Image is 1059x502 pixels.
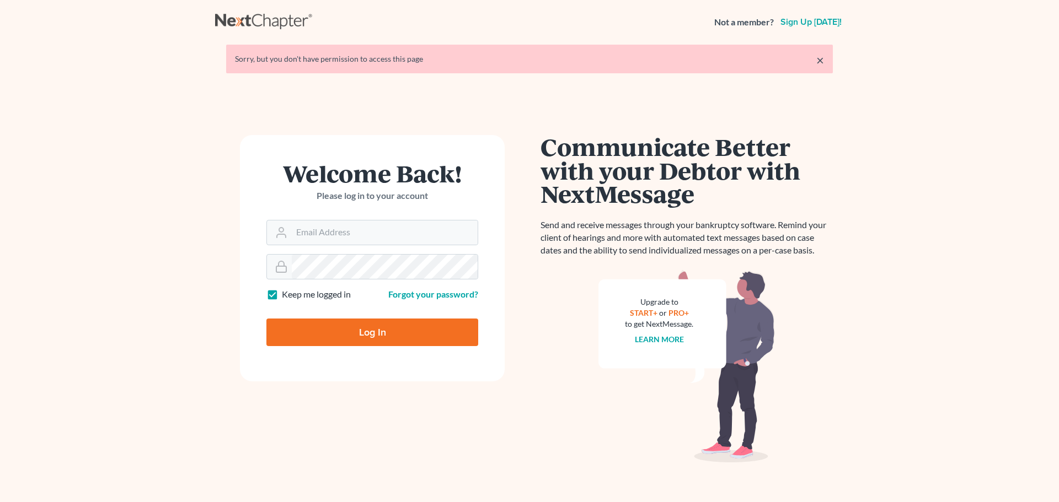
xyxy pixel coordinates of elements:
p: Send and receive messages through your bankruptcy software. Remind your client of hearings and mo... [541,219,833,257]
h1: Communicate Better with your Debtor with NextMessage [541,135,833,206]
input: Log In [266,319,478,346]
a: START+ [630,308,657,317]
span: or [659,308,667,317]
strong: Not a member? [714,16,774,29]
input: Email Address [292,220,478,245]
label: Keep me logged in [282,288,351,301]
div: Sorry, but you don't have permission to access this page [235,53,824,64]
h1: Welcome Back! [266,161,478,185]
div: to get NextMessage. [625,319,693,330]
a: Learn more [635,334,684,344]
a: × [816,53,824,67]
p: Please log in to your account [266,190,478,202]
a: PRO+ [668,308,689,317]
a: Forgot your password? [388,289,478,299]
div: Upgrade to [625,296,693,307]
a: Sign up [DATE]! [778,18,844,26]
img: nextmessage_bg-59042aed3d76b12b5cd301f8e5b87938c9018125f34e5fa2b7a6b67550977c72.svg [598,270,775,463]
